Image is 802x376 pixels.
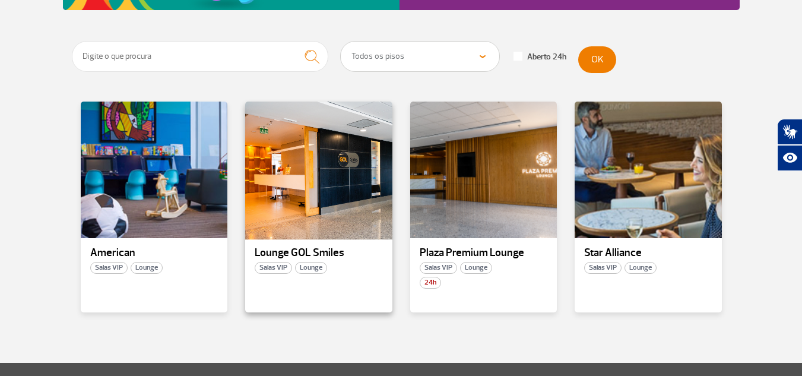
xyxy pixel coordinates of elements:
button: Abrir recursos assistivos. [777,145,802,171]
span: Salas VIP [420,262,457,274]
input: Digite o que procura [72,41,329,72]
span: Lounge [295,262,327,274]
div: Plugin de acessibilidade da Hand Talk. [777,119,802,171]
span: Lounge [131,262,163,274]
button: Abrir tradutor de língua de sinais. [777,119,802,145]
label: Aberto 24h [513,52,566,62]
span: Lounge [460,262,492,274]
button: OK [578,46,616,73]
span: Salas VIP [584,262,622,274]
p: Star Alliance [584,247,712,259]
p: Lounge GOL Smiles [255,247,383,259]
p: Plaza Premium Lounge [420,247,548,259]
span: Salas VIP [255,262,292,274]
span: Lounge [625,262,657,274]
span: Salas VIP [90,262,128,274]
span: 24h [420,277,441,289]
p: American [90,247,218,259]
